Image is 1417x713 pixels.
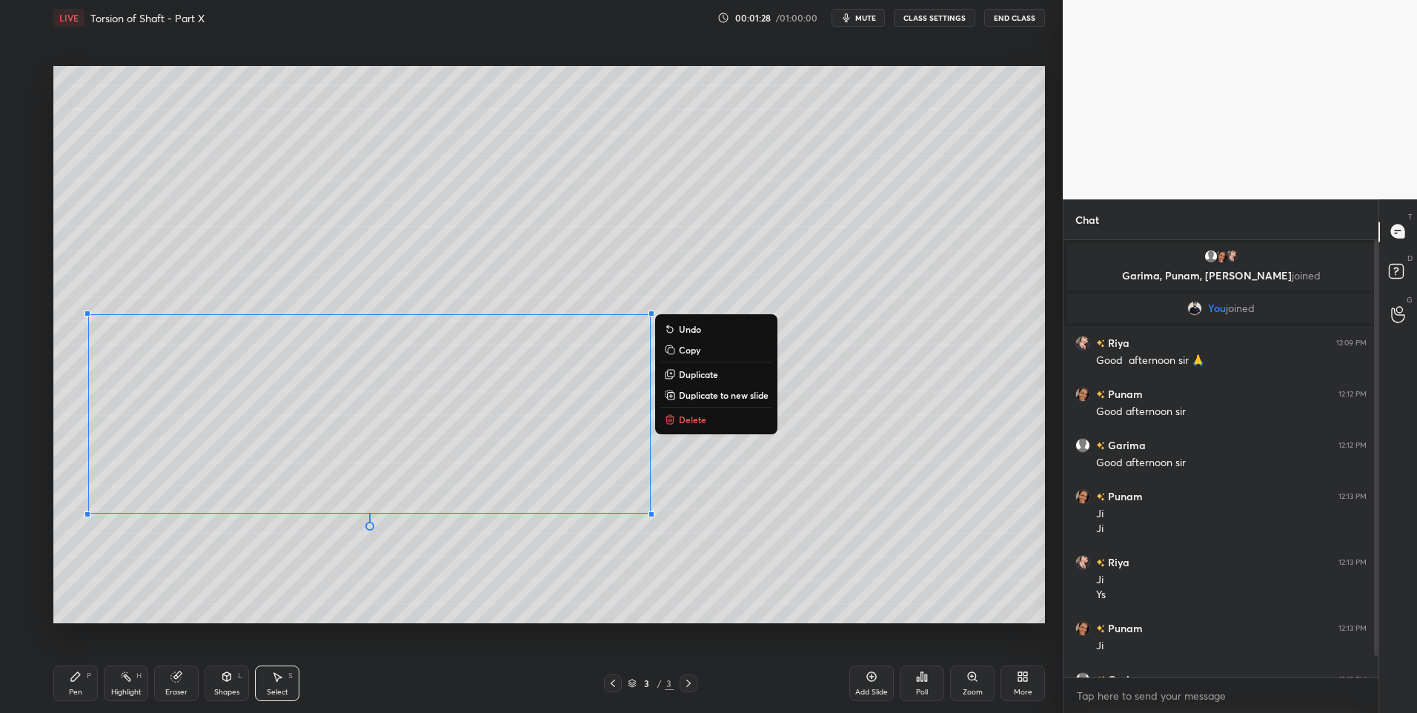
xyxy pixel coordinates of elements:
[1204,249,1218,264] img: default.png
[1096,339,1105,348] img: no-rating-badge.077c3623.svg
[1075,386,1090,401] img: ad9b1ca7378248a280ec44d6413dd476.jpg
[1063,240,1378,677] div: grid
[90,11,205,25] h4: Torsion of Shaft - Part X
[1338,389,1367,398] div: 12:12 PM
[1226,302,1255,314] span: joined
[661,320,771,338] button: Undo
[1075,488,1090,503] img: ad9b1ca7378248a280ec44d6413dd476.jpg
[1075,335,1090,350] img: 9a58a05a9ad6482a82cd9b5ca215b066.jpg
[657,679,662,688] div: /
[1075,620,1090,635] img: ad9b1ca7378248a280ec44d6413dd476.jpg
[1096,573,1367,588] div: Ji
[53,9,84,27] div: LIVE
[1338,674,1367,683] div: 12:13 PM
[679,389,769,401] p: Duplicate to new slide
[1096,391,1105,399] img: no-rating-badge.077c3623.svg
[1075,554,1090,569] img: 9a58a05a9ad6482a82cd9b5ca215b066.jpg
[679,344,700,356] p: Copy
[1105,620,1143,636] h6: Punam
[1336,338,1367,347] div: 12:09 PM
[1096,507,1367,522] div: Ji
[1105,671,1146,687] h6: Garima
[238,672,242,680] div: L
[87,672,91,680] div: P
[1096,625,1105,633] img: no-rating-badge.077c3623.svg
[111,689,142,696] div: Highlight
[894,9,975,27] button: CLASS SETTINGS
[679,368,718,380] p: Duplicate
[1407,253,1413,264] p: D
[984,9,1045,27] button: End Class
[679,414,706,425] p: Delete
[1292,268,1321,282] span: joined
[214,689,239,696] div: Shapes
[1214,249,1229,264] img: ad9b1ca7378248a280ec44d6413dd476.jpg
[1208,302,1226,314] span: You
[69,689,82,696] div: Pen
[661,386,771,404] button: Duplicate to new slide
[1105,335,1129,351] h6: Riya
[1338,623,1367,632] div: 12:13 PM
[1224,249,1239,264] img: 9a58a05a9ad6482a82cd9b5ca215b066.jpg
[1105,437,1146,453] h6: Garima
[1096,442,1105,450] img: no-rating-badge.077c3623.svg
[267,689,288,696] div: Select
[1096,639,1367,654] div: Ji
[1096,676,1105,684] img: no-rating-badge.077c3623.svg
[1096,456,1367,471] div: Good afternoon sir
[1407,294,1413,305] p: G
[1105,488,1143,504] h6: Punam
[679,323,701,335] p: Undo
[1338,440,1367,449] div: 12:12 PM
[1187,301,1202,316] img: 3a38f146e3464b03b24dd93f76ec5ac5.jpg
[832,9,885,27] button: mute
[1338,491,1367,500] div: 12:13 PM
[1096,559,1105,567] img: no-rating-badge.077c3623.svg
[661,365,771,383] button: Duplicate
[1096,588,1367,603] div: Ys
[640,679,654,688] div: 3
[1014,689,1032,696] div: More
[661,341,771,359] button: Copy
[1105,554,1129,570] h6: Riya
[1096,522,1367,537] div: Ji
[963,689,983,696] div: Zoom
[661,411,771,428] button: Delete
[136,672,142,680] div: H
[855,689,888,696] div: Add Slide
[1096,354,1367,368] div: Good afternoon sir 🙏
[165,689,188,696] div: Eraser
[1076,270,1366,282] p: Garima, Punam, [PERSON_NAME]
[1096,405,1367,419] div: Good afternoon sir
[1105,386,1143,402] h6: Punam
[1096,493,1105,501] img: no-rating-badge.077c3623.svg
[288,672,293,680] div: S
[1075,437,1090,452] img: default.png
[1063,200,1111,239] p: Chat
[855,13,876,23] span: mute
[665,677,674,690] div: 3
[1408,211,1413,222] p: T
[916,689,928,696] div: Poll
[1338,557,1367,566] div: 12:13 PM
